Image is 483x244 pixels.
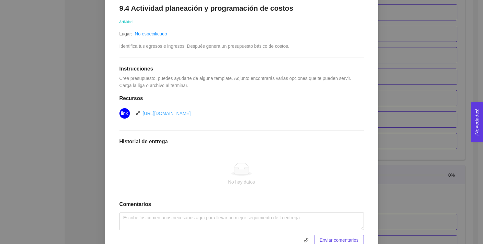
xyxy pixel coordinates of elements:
[119,20,133,24] span: Actividad
[119,66,364,72] h1: Instrucciones
[119,4,364,13] h1: 9.4 Actividad planeación y programación de costos
[143,111,191,116] a: [URL][DOMAIN_NAME]
[136,111,140,115] span: link
[471,102,483,142] button: Open Feedback Widget
[125,178,359,186] div: No hay datos
[119,30,132,37] article: Lugar:
[119,201,364,208] h1: Comentarios
[119,44,290,49] span: Identifica tus egresos e ingresos. Después genera un presupuesto básico de costos.
[121,108,128,119] span: link
[119,95,364,102] h1: Recursos
[135,31,167,36] a: No especificado
[301,238,311,243] span: link
[119,76,353,88] span: Crea presupuesto, puedes ayudarte de alguna template. Adjunto encontrarás varias opciones que te ...
[119,138,364,145] h1: Historial de entrega
[320,237,359,244] span: Enviar comentarios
